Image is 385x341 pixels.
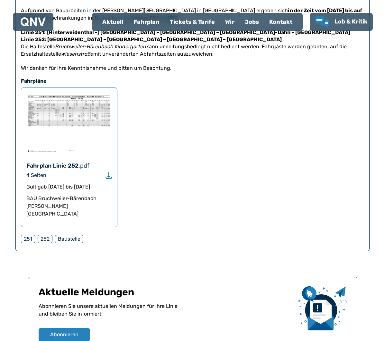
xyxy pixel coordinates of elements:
a: Fahrplan [128,14,165,30]
p: Wir danken für Ihre Kenntnisnahme und bitten um Beachtung. [21,58,364,72]
div: 252 [38,235,52,243]
img: QNV Logo [21,17,46,26]
div: 251 [21,235,35,243]
em: Wiesenstraße [61,51,93,57]
div: Fahrplan Linie 252 [26,161,78,170]
em: Bruchweiler-Bärenbach Kindergarten [55,43,146,50]
button: Abonnieren [39,328,90,341]
a: Jobs [240,14,264,30]
a: Lob & Kritik [315,16,368,28]
a: Tickets & Tarife [165,14,220,30]
p: Abonnieren Sie unsere aktuellen Meldungen für Ihre Linie und bleiben Sie informiert! [39,302,293,328]
p: Die Haltestelle kann umleitungsbedingt nicht bedient werden. Fahrgäste werden gebeten, auf die Er... [21,43,364,58]
a: Download [105,172,112,178]
img: PDF-Datei [26,93,112,154]
a: QNV Logo [21,15,46,28]
span: Lob & Kritik [335,18,368,25]
div: 4 Seiten [26,171,46,179]
a: Kontakt [264,14,298,30]
p: Aufgrund von Bauarbeiten in der [PERSON_NAME][GEOGRAPHIC_DATA] in [GEOGRAPHIC_DATA] ergeben sich ... [21,7,364,22]
div: BAU Bruchweiler-Bärenbach [PERSON_NAME][GEOGRAPHIC_DATA] [26,195,112,218]
div: .pdf [78,161,89,170]
h1: Aktuelle Meldungen [39,286,293,302]
a: Aktuell [97,14,128,30]
div: Gültig ab [DATE] bis [DATE] [26,183,112,191]
img: newsletter [298,286,347,330]
strong: Linie 252: [GEOGRAPHIC_DATA] – [GEOGRAPHIC_DATA] – [GEOGRAPHIC_DATA] – [GEOGRAPHIC_DATA] [21,36,282,42]
strong: Linie 251: (Hinterweidenthal -) [GEOGRAPHIC_DATA] – [GEOGRAPHIC_DATA] – [GEOGRAPHIC_DATA]-Dahn – ... [21,29,350,35]
div: Baustelle [55,235,83,243]
span: Abonnieren [50,331,78,338]
a: Wir [220,14,240,30]
h4: Fahrpläne [21,77,364,85]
